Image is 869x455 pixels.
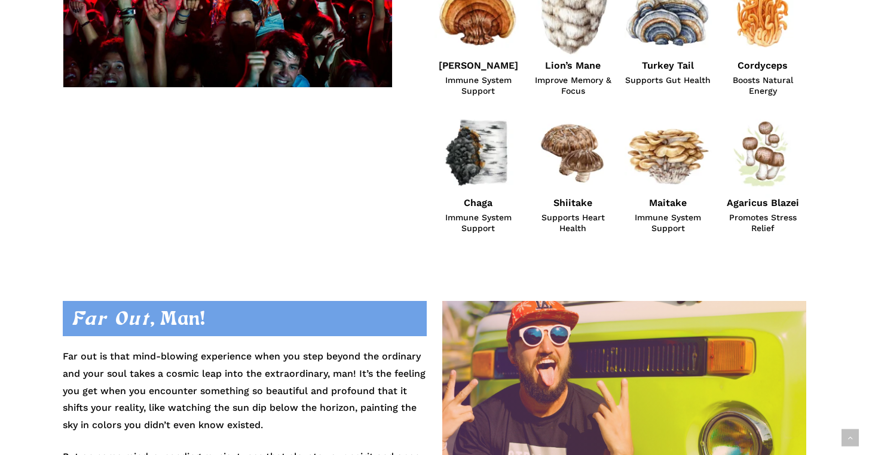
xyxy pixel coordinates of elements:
a: Back to top [842,429,859,447]
em: Far Out [72,309,150,330]
span: Immune System Support [625,212,712,233]
img: Chaga Mushroom Illustration [434,110,522,198]
strong: Maitake [649,197,687,208]
strong: Agaricus Blazei [727,197,799,208]
img: Agaricus Blazel Murrill Mushroom Illustration [719,110,806,198]
img: Shiitake Mushroom Illustration [530,110,617,198]
span: Improve Memory & Focus [530,75,617,96]
p: Far out is that mind-blowing experience when you step beyond the ordinary and your soul takes a c... [63,348,427,448]
strong: Shiitake [553,197,592,208]
h2: , Man! [63,301,427,336]
strong: Chaga [464,197,492,208]
span: Boosts Natural Energy [719,75,806,96]
span: Supports Heart Health [530,212,617,233]
span: Promotes Stress Relief [719,212,806,233]
strong: Cordyceps [738,60,788,71]
span: Immune System Support [434,75,522,96]
strong: Turkey Tail [642,60,694,71]
span: Supports Gut Health [625,75,712,85]
strong: Lion’s Mane [545,60,601,71]
strong: [PERSON_NAME] [439,60,518,71]
img: Maitake Mushroom Illustration [625,110,712,198]
span: Immune System Support [434,212,522,233]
